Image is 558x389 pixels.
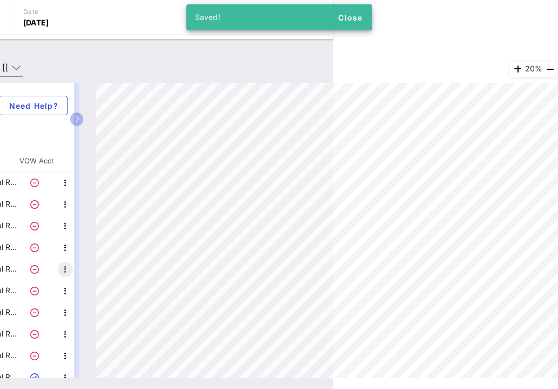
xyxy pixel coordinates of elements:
button: Close [333,8,368,27]
span: Saved! [195,12,221,22]
p: [DATE] [23,17,49,28]
span: Need Help? [8,101,58,110]
p: Date [23,6,49,17]
span: Close [338,13,364,22]
span: VOW Acct [17,156,55,167]
div: 20% [509,61,558,77]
